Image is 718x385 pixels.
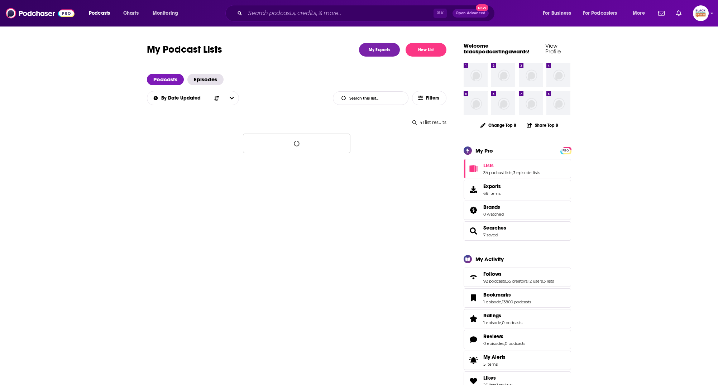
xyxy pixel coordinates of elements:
button: New List [406,43,446,57]
a: 0 watched [483,212,504,217]
span: For Podcasters [583,8,617,18]
span: Ratings [483,312,501,319]
a: Lists [466,164,480,174]
span: Exports [466,184,480,194]
a: View Profile [545,42,561,55]
img: missing-image.png [464,91,488,115]
a: Welcome blackpodcastingawards! [464,42,530,55]
span: Follows [483,271,502,277]
button: Show profile menu [693,5,709,21]
button: Loading [243,134,350,153]
a: Searches [466,226,480,236]
span: My Alerts [466,355,480,365]
span: Monitoring [153,8,178,18]
a: Ratings [483,312,522,319]
span: Follows [464,268,571,287]
a: 34 podcast lists [483,170,512,175]
a: Show notifications dropdown [673,7,684,19]
button: Filters [412,91,446,105]
a: 13800 podcasts [502,299,531,304]
a: 1 episode [483,299,501,304]
button: open menu [224,91,239,105]
a: Follows [466,272,480,282]
a: 92 podcasts [483,279,506,284]
h1: My Podcast Lists [147,43,222,57]
span: My Alerts [483,354,506,360]
a: Bookmarks [483,292,531,298]
a: 1 episode [483,320,501,325]
span: Exports [483,183,501,189]
a: My Alerts [464,351,571,370]
div: My Pro [475,147,493,154]
button: Change Top 8 [476,121,521,130]
a: Podcasts [147,74,184,85]
a: PRO [561,147,570,153]
a: 12 users [528,279,543,284]
a: 0 episodes [483,341,504,346]
span: Open Advanced [456,11,485,15]
a: Brands [483,204,504,210]
span: Filters [426,96,440,101]
div: Search podcasts, credits, & more... [232,5,502,21]
img: missing-image.png [491,91,515,115]
a: My Exports [359,43,400,57]
a: Episodes [187,74,224,85]
a: 3 episode lists [513,170,540,175]
img: missing-image.png [519,63,543,87]
span: Charts [123,8,139,18]
span: Searches [464,221,571,241]
button: Sort Direction [209,91,224,105]
a: Searches [483,225,506,231]
span: Lists [464,159,571,178]
a: 3 lists [544,279,554,284]
span: New [476,4,489,11]
img: missing-image.png [546,91,570,115]
button: Share Top 8 [526,118,559,132]
a: Show notifications dropdown [655,7,667,19]
span: Ratings [464,309,571,328]
span: Logged in as blackpodcastingawards [693,5,709,21]
a: 0 podcasts [505,341,525,346]
button: open menu [147,96,209,101]
span: For Business [543,8,571,18]
input: Search podcasts, credits, & more... [245,8,434,19]
a: Charts [119,8,143,19]
span: Reviews [483,333,503,340]
span: Brands [483,204,500,210]
img: missing-image.png [519,91,543,115]
span: , [512,170,513,175]
button: open menu [628,8,654,19]
img: Podchaser - Follow, Share and Rate Podcasts [6,6,75,20]
a: Follows [483,271,554,277]
h2: Choose List sort [147,91,239,105]
img: missing-image.png [546,63,570,87]
button: open menu [148,8,187,19]
a: 35 creators [507,279,527,284]
button: open menu [578,8,628,19]
span: Bookmarks [483,292,511,298]
a: Exports [464,180,571,199]
a: Likes [483,375,512,381]
span: Bookmarks [464,288,571,308]
span: 68 items [483,191,501,196]
a: Ratings [466,314,480,324]
span: , [501,320,502,325]
span: Lists [483,162,494,169]
span: Podcasts [89,8,110,18]
a: Reviews [466,335,480,345]
img: User Profile [693,5,709,21]
div: My Activity [475,256,504,263]
a: Lists [483,162,540,169]
span: More [633,8,645,18]
a: Bookmarks [466,293,480,303]
button: open menu [84,8,119,19]
img: missing-image.png [464,63,488,87]
span: Reviews [464,330,571,349]
span: , [504,341,505,346]
span: ⌘ K [434,9,447,18]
